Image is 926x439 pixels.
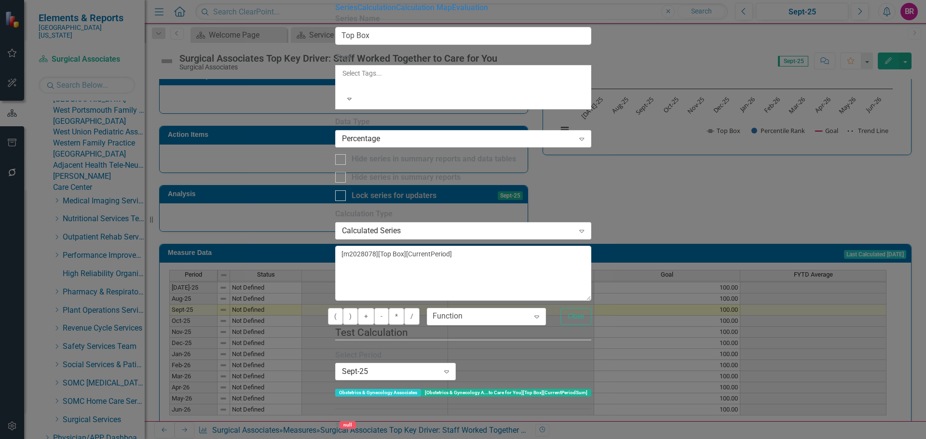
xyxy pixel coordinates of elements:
button: ( [328,308,343,325]
a: Series [335,3,357,12]
input: Series Name [335,27,591,45]
button: - [374,308,389,325]
label: null [340,421,356,429]
label: [Obstetrics & Gynecology A...to Care for You][Top Box][CurrentPeriodSum] [421,389,591,397]
label: Data Type [335,117,591,128]
div: Lock series for updaters [352,190,436,201]
button: ) [343,308,358,325]
div: Percentage [342,133,574,145]
div: Sept-25 [342,366,439,377]
a: Calculation Map [396,3,452,12]
div: Hide series in summary reports [352,172,461,183]
label: Select Period [335,350,456,361]
div: Select Tags... [342,68,584,78]
button: / [404,308,420,325]
label: Series Name [335,13,591,25]
div: Calculated Series [342,225,574,236]
textarea: [m2028078][Top Box][CurrentPeriod] [335,246,591,301]
label: Calculation Type [335,209,591,220]
button: Close [560,308,591,325]
label: Tags [335,52,591,63]
div: Hide series in summary reports and data tables [352,154,516,165]
a: Calculation [357,3,396,12]
button: + [358,308,374,325]
legend: Test Calculation [335,325,591,340]
a: Evaluation [452,3,488,12]
div: Function [433,311,463,322]
label: Obstetrics & Gynecology Associates [335,389,421,397]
